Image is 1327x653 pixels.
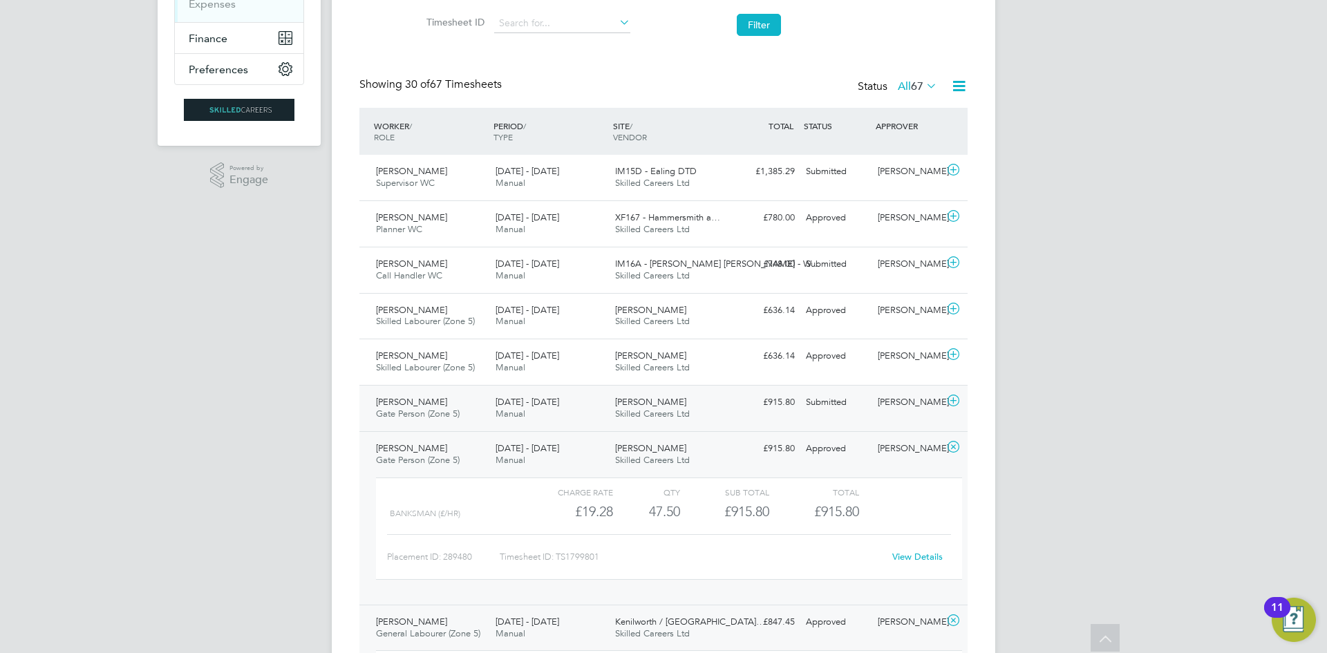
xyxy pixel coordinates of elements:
span: [DATE] - [DATE] [496,396,559,408]
div: [PERSON_NAME] [872,391,944,414]
span: Gate Person (Zone 5) [376,454,460,466]
div: £636.14 [728,299,800,322]
div: [PERSON_NAME] [872,253,944,276]
span: / [630,120,632,131]
span: [PERSON_NAME] [376,442,447,454]
div: £636.14 [728,345,800,368]
div: £780.00 [728,207,800,229]
span: Skilled Careers Ltd [615,223,690,235]
span: Skilled Careers Ltd [615,627,690,639]
div: 11 [1271,607,1283,625]
span: Manual [496,408,525,419]
label: All [898,79,937,93]
span: Supervisor WC [376,177,435,189]
span: / [409,120,412,131]
div: £915.80 [680,500,769,523]
div: Status [858,77,940,97]
div: Submitted [800,160,872,183]
div: PERIOD [490,113,610,149]
span: Skilled Labourer (Zone 5) [376,315,475,327]
span: Skilled Careers Ltd [615,269,690,281]
span: Finance [189,32,227,45]
span: 30 of [405,77,430,91]
span: Skilled Careers Ltd [615,408,690,419]
span: [DATE] - [DATE] [496,442,559,454]
div: £915.80 [728,391,800,414]
button: Finance [175,23,303,53]
span: Gate Person (Zone 5) [376,408,460,419]
span: £915.80 [814,503,859,520]
div: Approved [800,437,872,460]
span: [PERSON_NAME] [376,165,447,177]
div: [PERSON_NAME] [872,437,944,460]
span: Manual [496,454,525,466]
a: Powered byEngage [210,162,269,189]
span: Manual [496,627,525,639]
span: [PERSON_NAME] [376,396,447,408]
span: ROLE [374,131,395,142]
button: Filter [737,14,781,36]
span: [DATE] - [DATE] [496,350,559,361]
div: [PERSON_NAME] [872,207,944,229]
span: IM15D - Ealing DTD [615,165,697,177]
span: Engage [229,174,268,186]
span: TYPE [493,131,513,142]
div: [PERSON_NAME] [872,299,944,322]
span: Skilled Careers Ltd [615,177,690,189]
span: Skilled Careers Ltd [615,315,690,327]
span: General Labourer (Zone 5) [376,627,480,639]
div: £847.45 [728,611,800,634]
div: SITE [610,113,729,149]
span: Kenilworth / [GEOGRAPHIC_DATA]… [615,616,765,627]
span: 67 [911,79,923,93]
span: Planner WC [376,223,422,235]
span: [DATE] - [DATE] [496,616,559,627]
a: Go to home page [174,99,304,121]
span: XF167 - Hammersmith a… [615,211,720,223]
span: VENDOR [613,131,647,142]
input: Search for... [494,14,630,33]
div: [PERSON_NAME] [872,160,944,183]
div: Sub Total [680,484,769,500]
button: Preferences [175,54,303,84]
span: Manual [496,223,525,235]
span: [PERSON_NAME] [376,258,447,269]
div: Submitted [800,391,872,414]
div: Charge rate [524,484,613,500]
span: Skilled Careers Ltd [615,454,690,466]
span: [PERSON_NAME] [376,304,447,316]
div: Timesheet ID: TS1799801 [500,546,883,568]
span: 67 Timesheets [405,77,502,91]
span: Manual [496,361,525,373]
img: skilledcareers-logo-retina.png [184,99,294,121]
span: Powered by [229,162,268,174]
button: Open Resource Center, 11 new notifications [1272,598,1316,642]
span: Manual [496,315,525,327]
div: STATUS [800,113,872,138]
span: [DATE] - [DATE] [496,258,559,269]
div: Showing [359,77,505,92]
span: Skilled Careers Ltd [615,361,690,373]
label: Timesheet ID [422,16,484,28]
div: Approved [800,345,872,368]
div: £915.80 [728,437,800,460]
span: [PERSON_NAME] [615,304,686,316]
div: APPROVER [872,113,944,138]
div: Submitted [800,253,872,276]
span: [DATE] - [DATE] [496,304,559,316]
div: Total [769,484,858,500]
div: 47.50 [613,500,680,523]
span: Preferences [189,63,248,76]
span: Manual [496,269,525,281]
div: [PERSON_NAME] [872,611,944,634]
div: [PERSON_NAME] [872,345,944,368]
span: [PERSON_NAME] [615,442,686,454]
div: £748.00 [728,253,800,276]
span: [PERSON_NAME] [615,350,686,361]
div: WORKER [370,113,490,149]
div: £1,385.29 [728,160,800,183]
div: Approved [800,207,872,229]
div: Placement ID: 289480 [387,546,500,568]
div: QTY [613,484,680,500]
span: IM16A - [PERSON_NAME] [PERSON_NAME] - W… [615,258,820,269]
